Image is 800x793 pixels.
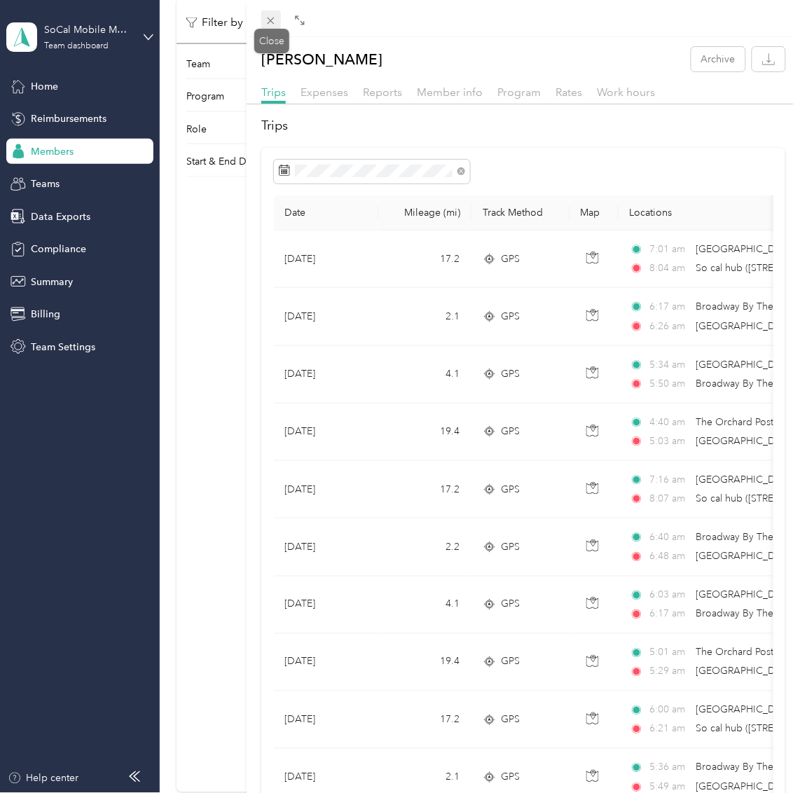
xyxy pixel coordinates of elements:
th: Mileage (mi) [379,195,471,230]
span: 8:07 am [649,491,689,506]
span: 6:00 am [649,703,689,718]
td: [DATE] [274,691,379,749]
span: 6:17 am [649,607,689,622]
span: GPS [502,482,520,497]
th: Map [570,195,619,230]
p: [PERSON_NAME] [261,47,382,71]
span: Reports [363,85,402,99]
td: 17.2 [379,691,471,749]
span: GPS [502,539,520,555]
iframe: Everlance-gr Chat Button Frame [722,715,800,793]
div: Close [254,29,289,53]
span: Program [497,85,541,99]
span: 6:17 am [649,299,689,315]
span: 5:29 am [649,664,689,680]
td: [DATE] [274,577,379,634]
span: 7:16 am [649,472,689,488]
span: 8:04 am [649,261,689,276]
span: GPS [502,424,520,439]
span: GPS [502,712,520,728]
td: [DATE] [274,404,379,461]
span: 5:01 am [649,645,689,661]
th: Track Method [471,195,570,230]
span: 4:40 am [649,415,689,430]
span: 5:34 am [649,357,689,373]
td: 17.2 [379,230,471,288]
td: [DATE] [274,634,379,691]
td: 19.4 [379,404,471,461]
td: 4.1 [379,346,471,404]
td: 2.1 [379,288,471,345]
span: 5:50 am [649,376,689,392]
span: Rates [556,85,582,99]
td: 19.4 [379,634,471,691]
span: 6:03 am [649,588,689,603]
span: Work hours [597,85,655,99]
span: GPS [502,251,520,267]
span: Member info [417,85,483,99]
span: GPS [502,654,520,670]
span: GPS [502,597,520,612]
span: GPS [502,770,520,785]
h2: Trips [261,116,785,135]
span: 7:01 am [649,242,689,257]
button: Archive [691,47,745,71]
span: 6:40 am [649,530,689,545]
td: 17.2 [379,461,471,518]
span: GPS [502,366,520,382]
td: 2.2 [379,518,471,576]
span: Trips [261,85,286,99]
span: Expenses [301,85,348,99]
span: 6:26 am [649,319,689,334]
td: 4.1 [379,577,471,634]
span: 6:21 am [649,722,689,737]
td: [DATE] [274,346,379,404]
td: [DATE] [274,230,379,288]
span: GPS [502,309,520,324]
span: 5:03 am [649,434,689,449]
th: Date [274,195,379,230]
span: 5:36 am [649,760,689,775]
td: [DATE] [274,518,379,576]
span: 6:48 am [649,549,689,565]
td: [DATE] [274,288,379,345]
td: [DATE] [274,461,379,518]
